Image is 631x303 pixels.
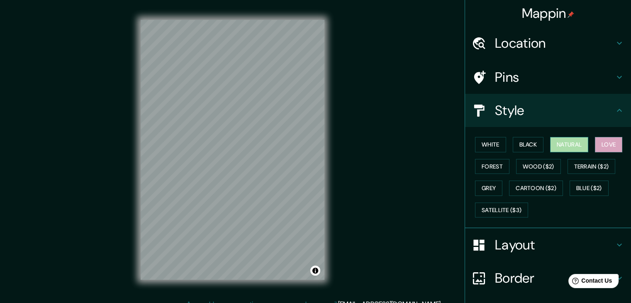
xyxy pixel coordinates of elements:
[557,271,622,294] iframe: Help widget launcher
[465,228,631,261] div: Layout
[522,5,575,22] h4: Mappin
[475,137,506,152] button: White
[475,203,528,218] button: Satellite ($3)
[516,159,561,174] button: Wood ($2)
[475,181,502,196] button: Grey
[465,261,631,295] div: Border
[141,20,324,280] canvas: Map
[568,159,616,174] button: Terrain ($2)
[595,137,622,152] button: Love
[465,94,631,127] div: Style
[495,270,614,286] h4: Border
[495,237,614,253] h4: Layout
[465,61,631,94] div: Pins
[570,181,609,196] button: Blue ($2)
[310,266,320,276] button: Toggle attribution
[495,35,614,51] h4: Location
[465,27,631,60] div: Location
[509,181,563,196] button: Cartoon ($2)
[550,137,588,152] button: Natural
[495,102,614,119] h4: Style
[495,69,614,86] h4: Pins
[475,159,509,174] button: Forest
[513,137,544,152] button: Black
[568,11,574,18] img: pin-icon.png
